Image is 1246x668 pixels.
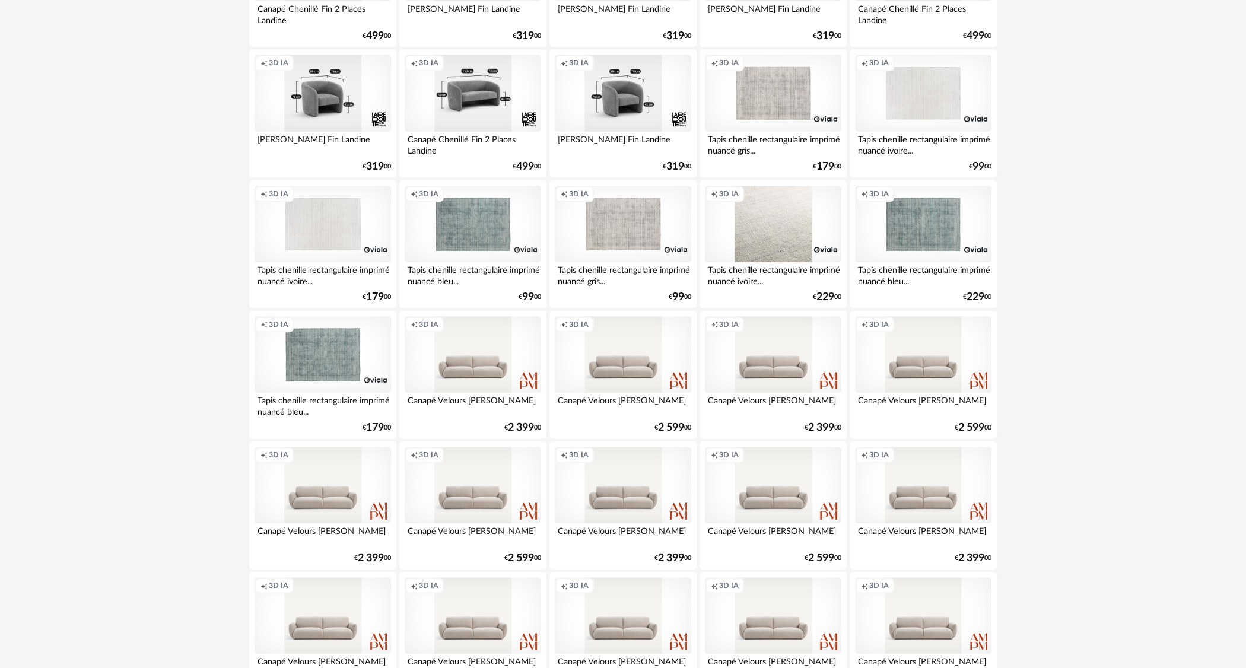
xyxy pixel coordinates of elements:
[808,554,834,562] span: 2 599
[255,1,391,25] div: Canapé Chenillé Fin 2 Places Landine
[855,523,991,547] div: Canapé Velours [PERSON_NAME]
[672,293,684,301] span: 99
[700,49,847,177] a: Creation icon 3D IA Tapis chenille rectangulaire imprimé nuancé gris... €17900
[561,450,568,460] span: Creation icon
[419,58,438,68] span: 3D IA
[561,189,568,199] span: Creation icon
[967,293,984,301] span: 229
[569,320,589,329] span: 3D IA
[869,581,889,590] span: 3D IA
[516,163,534,171] span: 499
[861,58,868,68] span: Creation icon
[255,132,391,155] div: [PERSON_NAME] Fin Landine
[561,58,568,68] span: Creation icon
[663,163,691,171] div: € 00
[669,293,691,301] div: € 00
[255,393,391,416] div: Tapis chenille rectangulaire imprimé nuancé bleu...
[513,32,541,40] div: € 00
[366,424,384,432] span: 179
[399,49,546,177] a: Creation icon 3D IA Canapé Chenillé Fin 2 Places Landine €49900
[419,581,438,590] span: 3D IA
[861,189,868,199] span: Creation icon
[658,554,684,562] span: 2 399
[700,311,847,439] a: Creation icon 3D IA Canapé Velours [PERSON_NAME] €2 39900
[405,1,541,25] div: [PERSON_NAME] Fin Landine
[816,32,834,40] span: 319
[411,189,418,199] span: Creation icon
[411,320,418,329] span: Creation icon
[972,163,984,171] span: 99
[705,262,841,286] div: Tapis chenille rectangulaire imprimé nuancé ivoire...
[666,32,684,40] span: 319
[569,581,589,590] span: 3D IA
[504,424,541,432] div: € 00
[249,441,396,570] a: Creation icon 3D IA Canapé Velours [PERSON_NAME] €2 39900
[955,424,991,432] div: € 00
[555,262,691,286] div: Tapis chenille rectangulaire imprimé nuancé gris...
[561,320,568,329] span: Creation icon
[419,189,438,199] span: 3D IA
[813,163,841,171] div: € 00
[260,320,268,329] span: Creation icon
[555,523,691,547] div: Canapé Velours [PERSON_NAME]
[366,163,384,171] span: 319
[955,554,991,562] div: € 00
[850,49,997,177] a: Creation icon 3D IA Tapis chenille rectangulaire imprimé nuancé ivoire... €9900
[249,49,396,177] a: Creation icon 3D IA [PERSON_NAME] Fin Landine €31900
[719,581,739,590] span: 3D IA
[705,1,841,25] div: [PERSON_NAME] Fin Landine
[504,554,541,562] div: € 00
[549,441,697,570] a: Creation icon 3D IA Canapé Velours [PERSON_NAME] €2 39900
[813,32,841,40] div: € 00
[711,320,718,329] span: Creation icon
[549,180,697,308] a: Creation icon 3D IA Tapis chenille rectangulaire imprimé nuancé gris... €9900
[805,424,841,432] div: € 00
[255,523,391,547] div: Canapé Velours [PERSON_NAME]
[419,320,438,329] span: 3D IA
[399,441,546,570] a: Creation icon 3D IA Canapé Velours [PERSON_NAME] €2 59900
[705,393,841,416] div: Canapé Velours [PERSON_NAME]
[719,450,739,460] span: 3D IA
[269,320,288,329] span: 3D IA
[654,424,691,432] div: € 00
[519,293,541,301] div: € 00
[255,262,391,286] div: Tapis chenille rectangulaire imprimé nuancé ivoire...
[850,180,997,308] a: Creation icon 3D IA Tapis chenille rectangulaire imprimé nuancé bleu... €22900
[711,58,718,68] span: Creation icon
[869,58,889,68] span: 3D IA
[816,293,834,301] span: 229
[405,523,541,547] div: Canapé Velours [PERSON_NAME]
[411,581,418,590] span: Creation icon
[260,581,268,590] span: Creation icon
[354,554,391,562] div: € 00
[700,180,847,308] a: Creation icon 3D IA Tapis chenille rectangulaire imprimé nuancé ivoire... €22900
[658,424,684,432] span: 2 599
[855,393,991,416] div: Canapé Velours [PERSON_NAME]
[260,189,268,199] span: Creation icon
[719,58,739,68] span: 3D IA
[654,554,691,562] div: € 00
[405,393,541,416] div: Canapé Velours [PERSON_NAME]
[719,189,739,199] span: 3D IA
[399,311,546,439] a: Creation icon 3D IA Canapé Velours [PERSON_NAME] €2 39900
[366,293,384,301] span: 179
[569,58,589,68] span: 3D IA
[363,32,391,40] div: € 00
[555,393,691,416] div: Canapé Velours [PERSON_NAME]
[549,49,697,177] a: Creation icon 3D IA [PERSON_NAME] Fin Landine €31900
[569,189,589,199] span: 3D IA
[555,1,691,25] div: [PERSON_NAME] Fin Landine
[399,180,546,308] a: Creation icon 3D IA Tapis chenille rectangulaire imprimé nuancé bleu... €9900
[808,424,834,432] span: 2 399
[522,293,534,301] span: 99
[705,523,841,547] div: Canapé Velours [PERSON_NAME]
[555,132,691,155] div: [PERSON_NAME] Fin Landine
[363,293,391,301] div: € 00
[269,581,288,590] span: 3D IA
[405,262,541,286] div: Tapis chenille rectangulaire imprimé nuancé bleu...
[869,189,889,199] span: 3D IA
[967,32,984,40] span: 499
[963,32,991,40] div: € 00
[855,1,991,25] div: Canapé Chenillé Fin 2 Places Landine
[705,132,841,155] div: Tapis chenille rectangulaire imprimé nuancé gris...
